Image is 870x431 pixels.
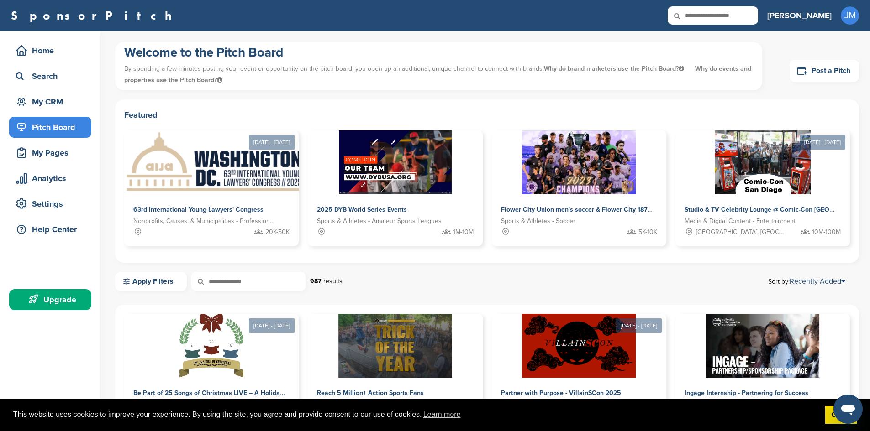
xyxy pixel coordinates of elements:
[338,314,452,378] img: Sponsorpitch &
[249,135,295,150] div: [DATE] - [DATE]
[14,291,91,308] div: Upgrade
[501,216,575,226] span: Sports & Athletes - Soccer
[308,314,482,430] a: Sponsorpitch & Reach 5 Million+ Action Sports Fans Sports & Athletes - Extreme Sports 10M-100M
[9,193,91,214] a: Settings
[715,130,811,194] img: Sponsorpitch &
[9,219,91,240] a: Help Center
[522,130,636,194] img: Sponsorpitch &
[124,61,753,88] p: By spending a few minutes posting your event or opportunity on the pitch board, you open up an ad...
[14,221,91,238] div: Help Center
[9,142,91,163] a: My Pages
[133,389,367,397] span: Be Part of 25 Songs of Christmas LIVE – A Holiday Experience That Gives Back
[706,314,819,378] img: Sponsorpitch &
[308,130,482,246] a: Sponsorpitch & 2025 DYB World Series Events Sports & Athletes - Amateur Sports Leagues 1M-10M
[492,130,666,246] a: Sponsorpitch & Flower City Union men's soccer & Flower City 1872 women's soccer Sports & Athletes...
[14,42,91,59] div: Home
[317,389,424,397] span: Reach 5 Million+ Action Sports Fans
[790,60,859,82] a: Post a Pitch
[9,289,91,310] a: Upgrade
[422,408,462,421] a: learn more about cookies
[800,135,845,150] div: [DATE] - [DATE]
[9,117,91,138] a: Pitch Board
[310,277,322,285] strong: 987
[675,116,850,246] a: [DATE] - [DATE] Sponsorpitch & Studio & TV Celebrity Lounge @ Comic-Con [GEOGRAPHIC_DATA]. Over 3...
[124,116,299,246] a: [DATE] - [DATE] Sponsorpitch & 63rd International Young Lawyers' Congress Nonprofits, Causes, & M...
[249,318,295,333] div: [DATE] - [DATE]
[767,9,832,22] h3: [PERSON_NAME]
[9,40,91,61] a: Home
[492,299,666,430] a: [DATE] - [DATE] Sponsorpitch & Partner with Purpose - VillainSCon 2025 Arts & Entertainment - Gam...
[317,216,442,226] span: Sports & Athletes - Amateur Sports Leagues
[825,406,857,424] a: dismiss cookie message
[14,68,91,84] div: Search
[133,206,264,213] span: 63rd International Young Lawyers' Congress
[339,130,452,194] img: Sponsorpitch &
[841,6,859,25] span: JM
[14,145,91,161] div: My Pages
[812,227,841,237] span: 10M-100M
[768,278,845,285] span: Sort by:
[638,227,657,237] span: 5K-10K
[124,44,753,61] h1: Welcome to the Pitch Board
[124,130,306,194] img: Sponsorpitch &
[9,91,91,112] a: My CRM
[696,227,786,237] span: [GEOGRAPHIC_DATA], [GEOGRAPHIC_DATA]
[13,408,818,421] span: This website uses cookies to improve your experience. By using the site, you agree and provide co...
[11,10,178,21] a: SponsorPitch
[522,314,636,378] img: Sponsorpitch &
[265,227,290,237] span: 20K-50K
[124,109,850,121] h2: Featured
[14,196,91,212] div: Settings
[14,119,91,135] div: Pitch Board
[685,216,796,226] span: Media & Digital Content - Entertainment
[685,389,808,397] span: Ingage Internship - Partnering for Success
[115,272,187,291] a: Apply Filters
[501,389,621,397] span: Partner with Purpose - VillainSCon 2025
[9,66,91,87] a: Search
[833,395,863,424] iframe: Button to launch messaging window
[14,93,91,110] div: My CRM
[124,299,299,430] a: [DATE] - [DATE] Sponsorpitch & Be Part of 25 Songs of Christmas LIVE – A Holiday Experience That ...
[767,5,832,26] a: [PERSON_NAME]
[9,168,91,189] a: Analytics
[14,170,91,187] div: Analytics
[544,65,686,73] span: Why do brand marketers use the Pitch Board?
[616,318,662,333] div: [DATE] - [DATE]
[790,277,845,286] a: Recently Added
[501,206,700,213] span: Flower City Union men's soccer & Flower City 1872 women's soccer
[133,216,276,226] span: Nonprofits, Causes, & Municipalities - Professional Development
[453,227,474,237] span: 1M-10M
[675,314,850,430] a: Sponsorpitch & Ingage Internship - Partnering for Success Nonprofits, Causes, & Municipalities - ...
[323,277,343,285] span: results
[179,314,243,378] img: Sponsorpitch &
[317,206,407,213] span: 2025 DYB World Series Events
